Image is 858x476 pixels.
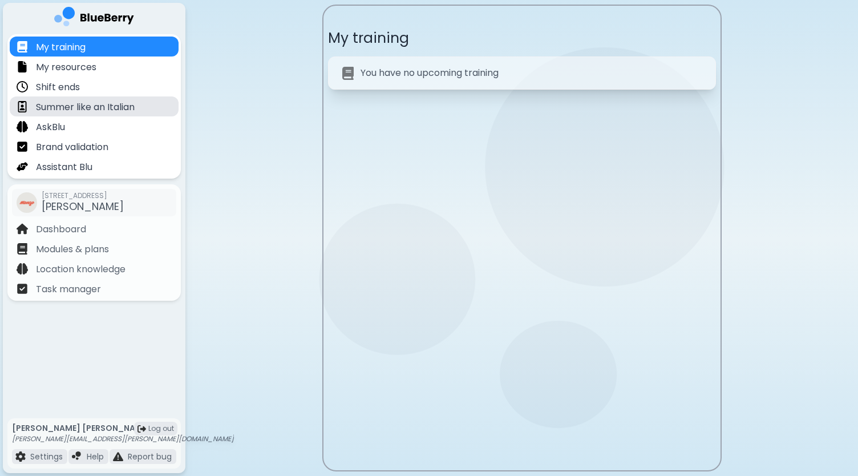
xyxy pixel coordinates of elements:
img: file icon [17,223,28,235]
p: [PERSON_NAME] [PERSON_NAME] [12,423,234,433]
span: Log out [148,424,174,433]
img: file icon [17,141,28,152]
p: My training [328,29,716,47]
img: file icon [72,451,82,462]
img: file icon [113,451,123,462]
img: file icon [17,61,28,72]
img: file icon [17,81,28,92]
p: Task manager [36,283,101,296]
p: Modules & plans [36,243,109,256]
img: file icon [17,263,28,275]
img: file icon [17,243,28,255]
img: file icon [17,101,28,112]
img: No modules [342,67,354,80]
img: file icon [15,451,26,462]
span: [PERSON_NAME] [42,199,124,213]
p: My resources [36,60,96,74]
p: Report bug [128,451,172,462]
img: file icon [17,283,28,295]
p: Dashboard [36,223,86,236]
p: AskBlu [36,120,65,134]
p: My training [36,41,86,54]
p: [PERSON_NAME][EMAIL_ADDRESS][PERSON_NAME][DOMAIN_NAME] [12,434,234,443]
img: file icon [17,41,28,53]
img: company logo [54,7,134,30]
p: Assistant Blu [36,160,92,174]
p: Settings [30,451,63,462]
span: [STREET_ADDRESS] [42,191,124,200]
p: You have no upcoming training [361,66,499,80]
p: Brand validation [36,140,108,154]
img: company thumbnail [17,192,37,213]
img: file icon [17,121,28,132]
img: file icon [17,161,28,172]
p: Help [87,451,104,462]
p: Location knowledge [36,263,126,276]
img: logout [137,425,146,433]
p: Summer like an Italian [36,100,135,114]
p: Shift ends [36,80,80,94]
